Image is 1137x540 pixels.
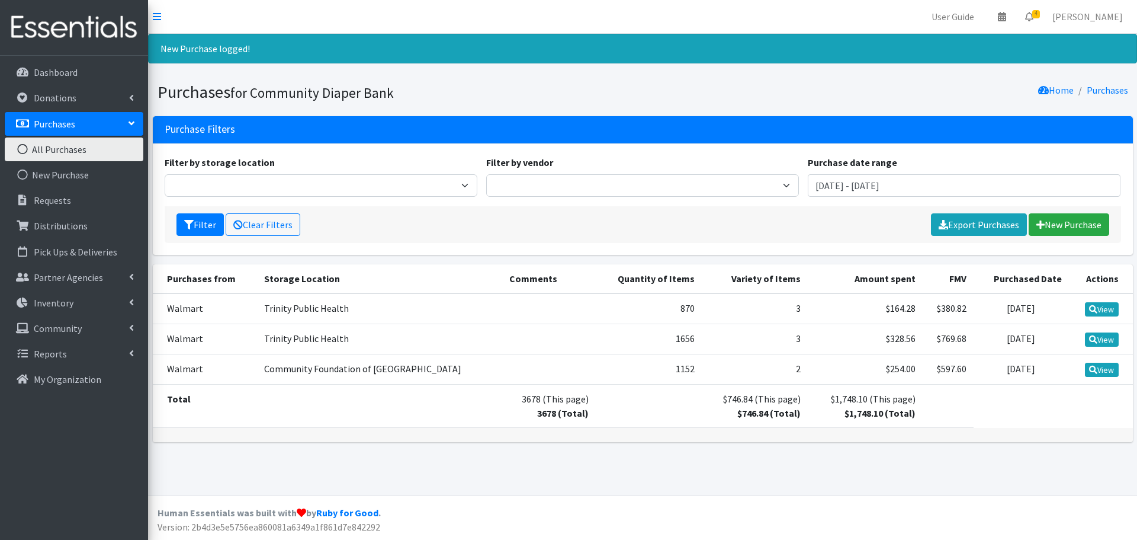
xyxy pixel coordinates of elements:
a: Ruby for Good [316,507,378,519]
p: Reports [34,348,67,360]
th: Storage Location [257,264,502,293]
a: View [1085,333,1119,347]
th: Actions [1069,264,1133,293]
th: Comments [502,264,596,293]
td: 3678 (This page) [502,384,596,427]
h3: Purchase Filters [165,123,235,136]
td: Trinity Public Health [257,293,502,324]
a: Partner Agencies [5,266,143,289]
th: Variety of Items [702,264,808,293]
a: 4 [1016,5,1043,28]
td: 1656 [596,324,702,354]
td: Walmart [153,354,257,384]
a: Pick Ups & Deliveries [5,240,143,264]
strong: Human Essentials was built with by . [158,507,381,519]
th: Purchases from [153,264,257,293]
a: Reports [5,342,143,366]
p: Community [34,322,82,334]
p: Requests [34,194,71,206]
td: Trinity Public Health [257,324,502,354]
label: Filter by vendor [486,155,553,170]
td: 2 [702,354,808,384]
a: View [1085,302,1119,317]
th: Amount spent [808,264,923,293]
td: [DATE] [974,293,1069,324]
span: Version: 2b4d3e5e5756ea860081a6349a1f861d7e842292 [158,521,380,533]
th: Quantity of Items [596,264,702,293]
p: Distributions [34,220,88,232]
strong: $746.84 (Total) [737,407,801,419]
a: Purchases [5,112,143,136]
a: Dashboard [5,60,143,84]
a: View [1085,363,1119,377]
p: Inventory [34,297,73,309]
td: 3 [702,293,808,324]
label: Filter by storage location [165,155,275,170]
td: 3 [702,324,808,354]
td: Walmart [153,324,257,354]
a: [PERSON_NAME] [1043,5,1132,28]
p: Purchases [34,118,75,130]
div: New Purchase logged! [148,34,1137,63]
td: $254.00 [808,354,923,384]
strong: 3678 (Total) [537,407,589,419]
td: $597.60 [923,354,974,384]
td: 1152 [596,354,702,384]
td: $746.84 (This page) [702,384,808,427]
a: Community [5,317,143,340]
td: Community Foundation of [GEOGRAPHIC_DATA] [257,354,502,384]
small: for Community Diaper Bank [230,84,394,101]
th: FMV [923,264,974,293]
a: Home [1038,84,1074,96]
strong: Total [167,393,191,405]
a: New Purchase [5,163,143,187]
button: Filter [176,213,224,236]
td: $1,748.10 (This page) [808,384,923,427]
a: Purchases [1087,84,1128,96]
span: 4 [1032,10,1040,18]
td: 870 [596,293,702,324]
td: $380.82 [923,293,974,324]
p: Donations [34,92,76,104]
input: January 1, 2011 - December 31, 2011 [808,174,1120,197]
a: Clear Filters [226,213,300,236]
td: $769.68 [923,324,974,354]
a: Export Purchases [931,213,1027,236]
strong: $1,748.10 (Total) [844,407,916,419]
p: Dashboard [34,66,78,78]
a: New Purchase [1029,213,1109,236]
a: My Organization [5,368,143,391]
p: My Organization [34,373,101,385]
a: All Purchases [5,138,143,161]
td: Walmart [153,293,257,324]
p: Partner Agencies [34,271,103,283]
a: Requests [5,188,143,212]
p: Pick Ups & Deliveries [34,246,117,258]
a: Donations [5,86,143,110]
td: [DATE] [974,324,1069,354]
label: Purchase date range [808,155,897,170]
td: $164.28 [808,293,923,324]
h1: Purchases [158,82,638,103]
td: $328.56 [808,324,923,354]
a: Inventory [5,291,143,315]
td: [DATE] [974,354,1069,384]
a: User Guide [922,5,984,28]
a: Distributions [5,214,143,238]
th: Purchased Date [974,264,1069,293]
img: HumanEssentials [5,8,143,47]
